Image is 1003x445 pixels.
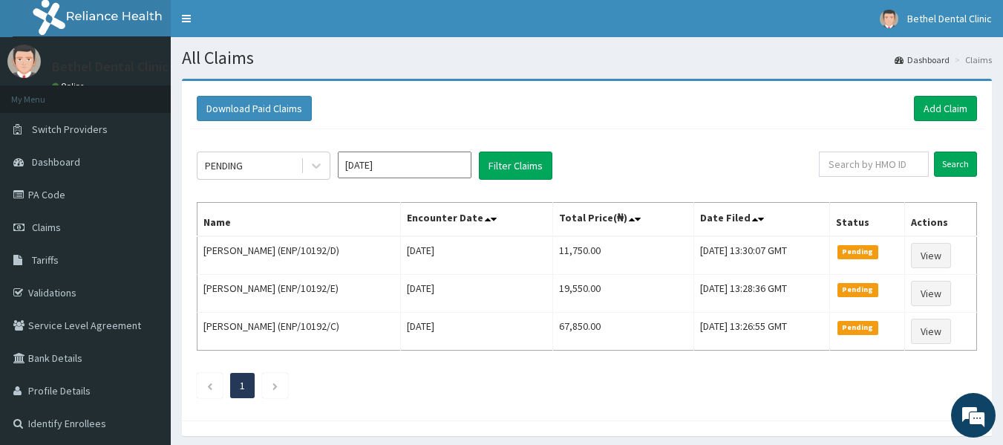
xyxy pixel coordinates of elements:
[32,123,108,136] span: Switch Providers
[934,152,977,177] input: Search
[7,45,41,78] img: User Image
[880,10,898,28] img: User Image
[182,48,992,68] h1: All Claims
[951,53,992,66] li: Claims
[400,203,552,237] th: Encounter Date
[197,275,401,313] td: [PERSON_NAME] (ENP/10192/E)
[693,313,829,351] td: [DATE] 13:26:55 GMT
[911,243,951,268] a: View
[32,155,80,169] span: Dashboard
[552,236,693,275] td: 11,750.00
[338,152,471,178] input: Select Month and Year
[837,283,878,296] span: Pending
[32,221,61,234] span: Claims
[272,379,278,392] a: Next page
[693,236,829,275] td: [DATE] 13:30:07 GMT
[197,203,401,237] th: Name
[197,236,401,275] td: [PERSON_NAME] (ENP/10192/D)
[819,152,929,177] input: Search by HMO ID
[830,203,905,237] th: Status
[197,96,312,121] button: Download Paid Claims
[552,313,693,351] td: 67,850.00
[904,203,976,237] th: Actions
[837,321,878,334] span: Pending
[32,253,59,267] span: Tariffs
[911,281,951,306] a: View
[400,236,552,275] td: [DATE]
[206,379,213,392] a: Previous page
[911,319,951,344] a: View
[479,152,552,180] button: Filter Claims
[895,53,950,66] a: Dashboard
[693,275,829,313] td: [DATE] 13:28:36 GMT
[914,96,977,121] a: Add Claim
[693,203,829,237] th: Date Filed
[552,275,693,313] td: 19,550.00
[907,12,992,25] span: Bethel Dental Clinic
[552,203,693,237] th: Total Price(₦)
[197,313,401,351] td: [PERSON_NAME] (ENP/10192/C)
[205,158,243,173] div: PENDING
[400,275,552,313] td: [DATE]
[400,313,552,351] td: [DATE]
[837,245,878,259] span: Pending
[52,81,88,91] a: Online
[240,379,245,392] a: Page 1 is your current page
[52,60,169,74] p: Bethel Dental Clinic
